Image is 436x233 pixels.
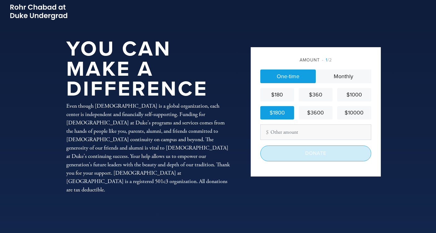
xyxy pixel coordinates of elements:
[9,3,68,21] img: Picture2_0.png
[340,91,368,99] div: $1000
[326,57,328,63] span: 1
[260,88,294,101] a: $180
[301,109,330,117] div: $3600
[260,69,316,83] a: One-time
[263,109,292,117] div: $1800
[316,69,371,83] a: Monthly
[263,91,292,99] div: $180
[322,57,332,63] span: /2
[301,91,330,99] div: $360
[66,39,231,99] h1: You Can Make a Difference
[260,106,294,119] a: $1800
[340,109,368,117] div: $10000
[299,106,333,119] a: $3600
[299,88,333,101] a: $360
[337,106,371,119] a: $10000
[260,57,371,63] div: Amount
[260,124,371,140] input: Other amount
[66,102,231,194] div: Even though [DEMOGRAPHIC_DATA] is a global organization, each center is independent and financial...
[260,146,371,161] input: Donate
[337,88,371,101] a: $1000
